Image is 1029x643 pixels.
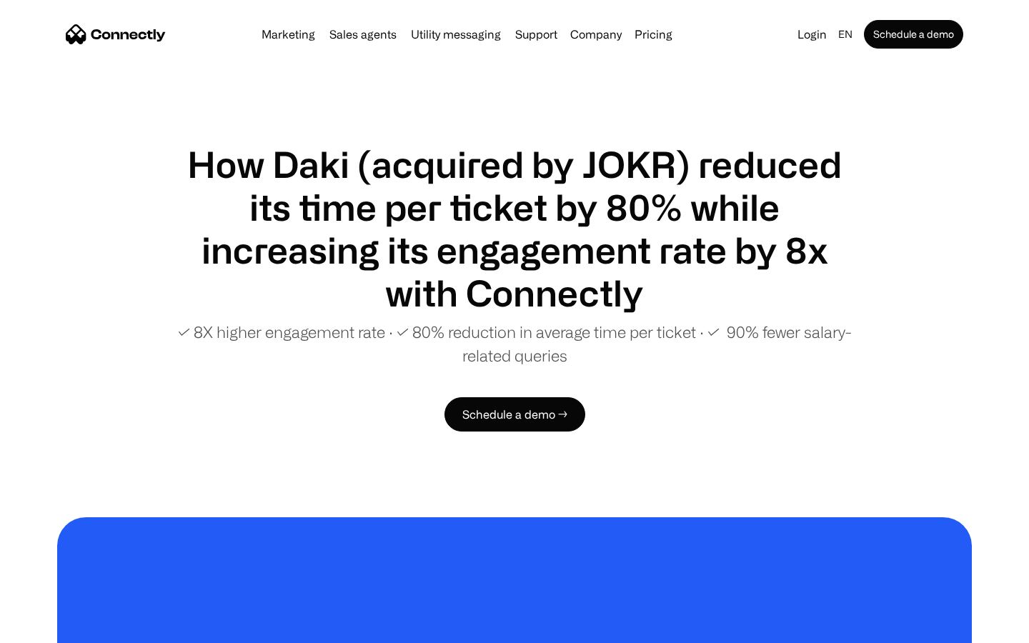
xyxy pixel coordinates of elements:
[570,24,622,44] div: Company
[864,20,963,49] a: Schedule a demo
[256,29,321,40] a: Marketing
[509,29,563,40] a: Support
[405,29,507,40] a: Utility messaging
[29,618,86,638] ul: Language list
[832,24,861,44] div: en
[792,24,832,44] a: Login
[14,617,86,638] aside: Language selected: English
[444,397,585,432] a: Schedule a demo →
[566,24,626,44] div: Company
[171,143,857,314] h1: How Daki (acquired by JOKR) reduced its time per ticket by 80% while increasing its engagement ra...
[838,24,852,44] div: en
[66,24,166,45] a: home
[171,320,857,367] p: ✓ 8X higher engagement rate ∙ ✓ 80% reduction in average time per ticket ∙ ✓ 90% fewer salary-rel...
[324,29,402,40] a: Sales agents
[629,29,678,40] a: Pricing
